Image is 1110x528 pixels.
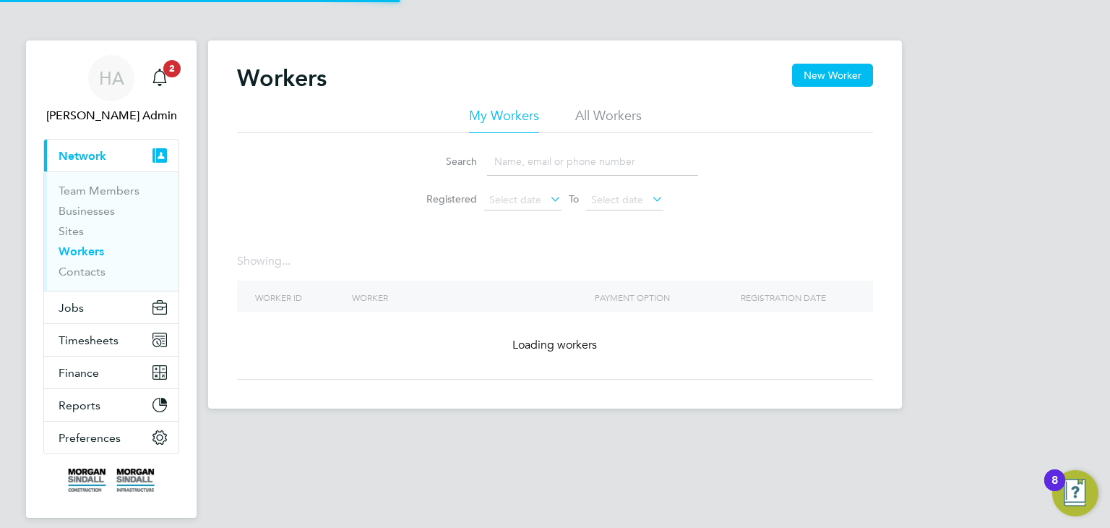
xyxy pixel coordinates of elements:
button: Timesheets [44,324,178,356]
h2: Workers [237,64,327,93]
div: 8 [1051,480,1058,499]
button: Jobs [44,291,178,323]
span: Finance [59,366,99,380]
a: Sites [59,224,84,238]
a: Team Members [59,184,139,197]
span: Hays Admin [43,107,179,124]
span: HA [99,69,124,88]
button: Open Resource Center, 8 new notifications [1052,470,1098,516]
button: Network [44,140,178,171]
li: My Workers [469,107,539,133]
span: Network [59,149,106,163]
a: HA[PERSON_NAME] Admin [43,55,179,124]
span: Jobs [59,301,84,315]
a: Businesses [59,204,115,218]
input: Name, email or phone number [487,148,698,176]
label: Search [412,155,477,168]
a: Go to home page [43,469,179,492]
button: Finance [44,357,178,388]
button: Reports [44,389,178,421]
div: Showing [237,254,293,269]
span: Timesheets [59,333,119,347]
span: Reports [59,399,100,412]
a: 2 [145,55,174,101]
button: Preferences [44,422,178,454]
span: Preferences [59,431,121,445]
div: Network [44,171,178,291]
span: ... [282,254,291,268]
a: Contacts [59,265,106,278]
span: Select date [489,193,541,206]
button: New Worker [792,64,873,87]
li: All Workers [575,107,642,133]
span: Select date [591,193,643,206]
span: To [564,190,583,208]
nav: Main navigation [26,41,197,518]
span: 2 [163,60,181,77]
a: Workers [59,244,104,258]
label: Registered [412,192,477,205]
img: morgansindall-logo-retina.png [68,469,155,492]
